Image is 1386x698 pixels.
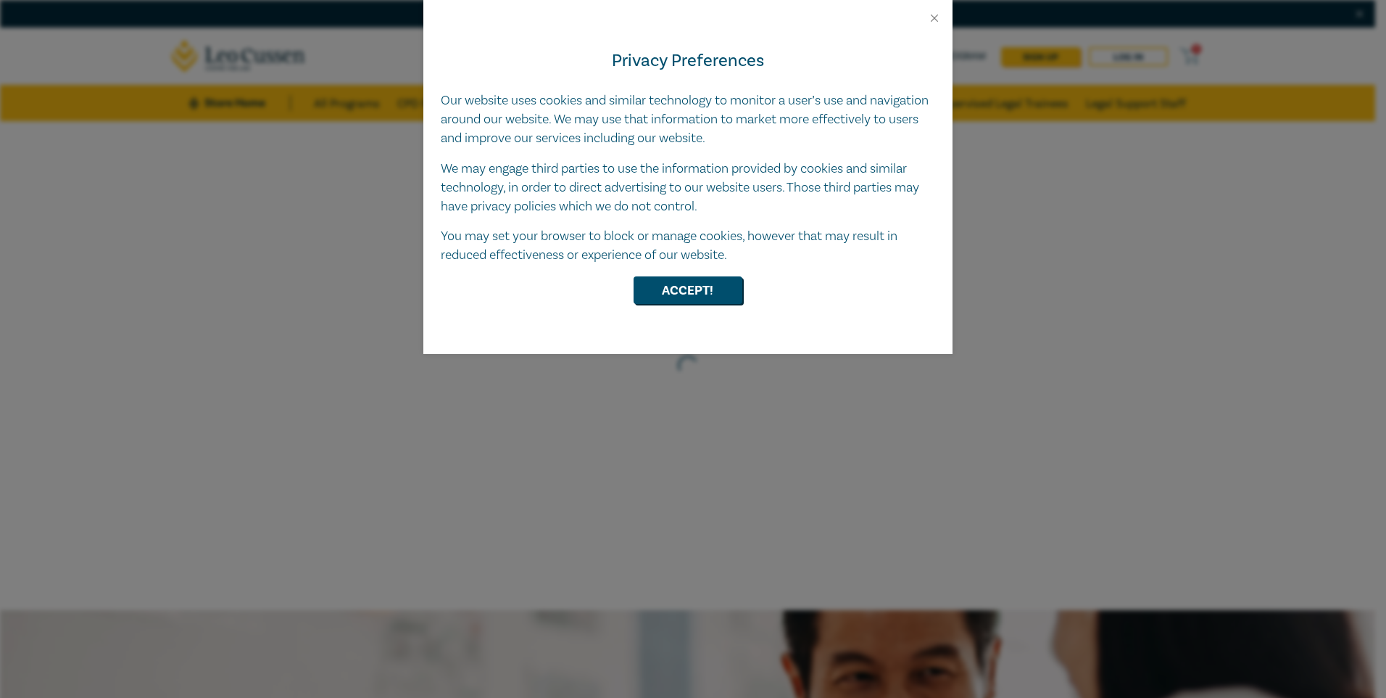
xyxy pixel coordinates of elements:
[441,91,935,148] p: Our website uses cookies and similar technology to monitor a user’s use and navigation around our...
[441,160,935,216] p: We may engage third parties to use the information provided by cookies and similar technology, in...
[441,227,935,265] p: You may set your browser to block or manage cookies, however that may result in reduced effective...
[634,276,742,304] button: Accept!
[928,12,941,25] button: Close
[441,48,935,74] h4: Privacy Preferences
